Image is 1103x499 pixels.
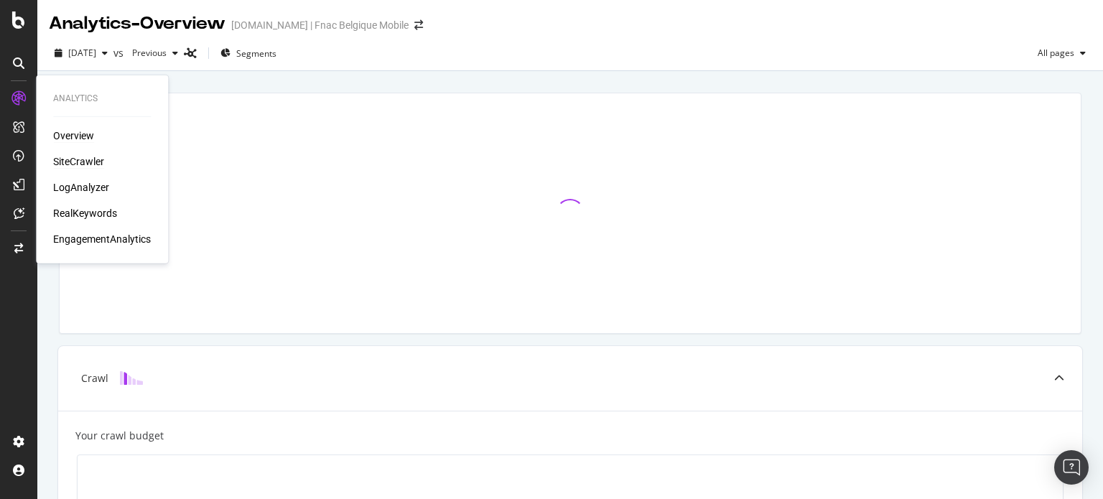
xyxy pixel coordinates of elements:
img: block-icon [120,371,143,385]
div: Analytics - Overview [49,11,225,36]
div: Crawl [81,371,108,386]
span: 2025 Aug. 1st [68,47,96,59]
button: Previous [126,42,184,65]
div: Analytics [53,93,151,105]
span: Previous [126,47,167,59]
div: [DOMAIN_NAME] | Fnac Belgique Mobile [231,18,409,32]
a: SiteCrawler [53,154,104,169]
span: Segments [236,47,276,60]
button: [DATE] [49,42,113,65]
span: All pages [1032,47,1074,59]
div: Your crawl budget [75,429,164,443]
button: All pages [1032,42,1092,65]
div: Open Intercom Messenger [1054,450,1089,485]
a: LogAnalyzer [53,180,109,195]
a: EngagementAnalytics [53,232,151,246]
button: Segments [215,42,282,65]
a: RealKeywords [53,206,117,220]
span: vs [113,46,126,60]
div: arrow-right-arrow-left [414,20,423,30]
a: Overview [53,129,94,143]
